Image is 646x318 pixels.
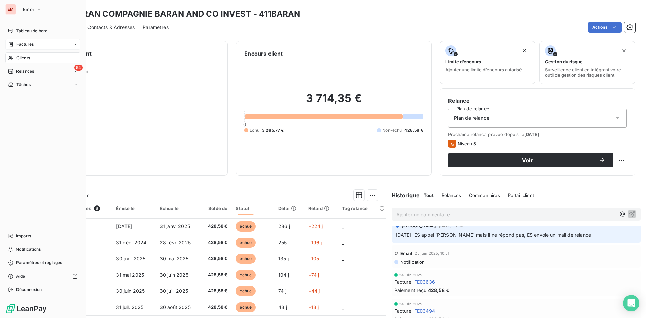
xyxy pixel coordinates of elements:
[414,278,435,285] span: FE03636
[244,92,423,112] h2: 3 714,35 €
[308,240,322,245] span: +196 j
[204,255,228,262] span: 428,58 €
[458,141,476,146] span: Niveau 5
[16,273,25,279] span: Aide
[160,256,189,261] span: 30 mai 2025
[5,4,16,15] div: EM
[116,256,145,261] span: 30 avr. 2025
[394,278,413,285] span: Facture :
[278,223,290,229] span: 286 j
[545,59,583,64] span: Gestion du risque
[236,270,256,280] span: échue
[308,206,334,211] div: Retard
[454,115,489,121] span: Plan de relance
[278,288,286,294] span: 74 j
[5,303,47,314] img: Logo LeanPay
[250,127,259,133] span: Échu
[539,41,635,84] button: Gestion du risqueSurveiller ce client en intégrant votre outil de gestion des risques client.
[469,192,500,198] span: Commentaires
[16,260,62,266] span: Paramètres et réglages
[16,233,31,239] span: Imports
[236,238,256,248] span: échue
[74,65,83,71] span: 54
[116,240,146,245] span: 31 déc. 2024
[278,304,287,310] span: 43 j
[236,206,270,211] div: Statut
[399,302,423,306] span: 24 juin 2025
[445,59,481,64] span: Limite d’encours
[278,206,300,211] div: Délai
[16,41,34,47] span: Factures
[342,272,344,278] span: _
[41,49,219,58] h6: Informations client
[54,69,219,78] span: Propriétés Client
[16,246,41,252] span: Notifications
[308,288,320,294] span: +44 j
[442,192,461,198] span: Relances
[116,288,145,294] span: 30 juin 2025
[143,24,169,31] span: Paramètres
[524,132,539,137] span: [DATE]
[236,254,256,264] span: échue
[308,272,319,278] span: +74 j
[23,7,34,12] span: Emoi
[399,273,423,277] span: 24 juin 2025
[160,240,191,245] span: 28 févr. 2025
[204,239,228,246] span: 428,58 €
[588,22,622,33] button: Actions
[386,191,420,199] h6: Historique
[160,288,188,294] span: 30 juil. 2025
[424,192,434,198] span: Tout
[439,224,463,228] span: [DATE] 13:34
[87,24,135,31] span: Contacts & Adresses
[204,206,228,211] div: Solde dû
[16,287,42,293] span: Déconnexion
[508,192,534,198] span: Portail client
[400,251,413,256] span: Email
[545,67,630,78] span: Surveiller ce client en intégrant votre outil de gestion des risques client.
[204,288,228,294] span: 428,58 €
[394,287,427,294] span: Paiement reçu
[243,122,246,127] span: 0
[342,256,344,261] span: _
[16,82,31,88] span: Tâches
[382,127,402,133] span: Non-échu
[278,240,289,245] span: 255 j
[160,272,188,278] span: 30 juin 2025
[116,223,132,229] span: [DATE]
[160,223,190,229] span: 31 janv. 2025
[342,288,344,294] span: _
[16,55,30,61] span: Clients
[204,223,228,230] span: 428,58 €
[278,256,289,261] span: 135 j
[394,307,413,314] span: Facture :
[440,41,536,84] button: Limite d’encoursAjouter une limite d’encours autorisé
[16,28,47,34] span: Tableau de bord
[16,68,34,74] span: Relances
[623,295,639,311] div: Open Intercom Messenger
[445,67,522,72] span: Ajouter une limite d’encours autorisé
[116,206,152,211] div: Émise le
[262,127,284,133] span: 3 285,77 €
[244,49,283,58] h6: Encours client
[448,132,627,137] span: Prochaine relance prévue depuis le
[204,304,228,311] span: 428,58 €
[428,287,450,294] span: 428,58 €
[404,127,423,133] span: 428,58 €
[116,304,143,310] span: 31 juil. 2025
[448,97,627,105] h6: Relance
[160,304,191,310] span: 30 août 2025
[236,302,256,312] span: échue
[160,206,196,211] div: Échue le
[5,271,80,282] a: Aide
[396,232,591,238] span: [DATE]: ES appel [PERSON_NAME] mais il ne répond pas, ES envoie un mail de relance
[342,223,344,229] span: _
[342,240,344,245] span: _
[448,153,613,167] button: Voir
[236,221,256,232] span: échue
[236,286,256,296] span: échue
[308,304,319,310] span: +13 j
[415,251,450,255] span: 25 juin 2025, 10:51
[204,272,228,278] span: 428,58 €
[116,272,144,278] span: 31 mai 2025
